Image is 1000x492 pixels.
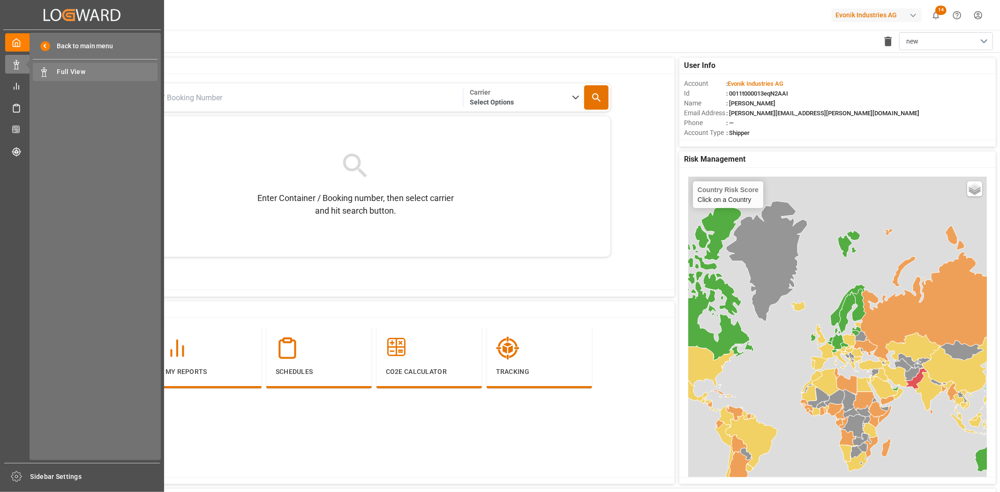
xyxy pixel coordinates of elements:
[684,89,726,98] span: Id
[832,6,925,24] button: Evonik Industries AG
[386,367,473,377] p: CO2e Calculator
[698,186,759,194] h4: Country Risk Score
[967,181,982,196] a: Layers
[276,367,362,377] p: Schedules
[728,80,783,87] span: Evonik Industries AG
[33,63,158,81] a: Full View
[5,77,159,95] a: My Reports
[726,90,788,97] span: : 0011t000013eqN2AAI
[684,108,726,118] span: Email Address
[5,142,159,160] a: Tracking
[684,79,726,89] span: Account
[584,85,609,110] button: Search
[496,367,583,377] p: Tracking
[899,32,993,50] button: open menu
[726,119,734,127] span: : —
[726,100,775,107] span: : [PERSON_NAME]
[947,5,968,26] button: Help Center
[5,33,159,52] a: My Cockpit
[470,97,570,107] span: Select Options
[30,472,160,482] span: Sidebar Settings
[684,128,726,138] span: Account Type
[684,60,715,71] span: User Info
[684,118,726,128] span: Phone
[5,98,159,117] a: Schedules
[102,86,460,109] input: Enter Container / Booking Number
[698,186,759,203] div: Click on a Country
[726,129,750,136] span: : Shipper
[684,98,726,108] span: Name
[726,80,783,87] span: :
[935,6,947,15] span: 14
[165,367,252,377] p: My Reports
[470,88,570,97] span: Carrier
[57,67,158,77] span: Full View
[906,37,918,46] span: new
[5,120,159,139] a: CO2e Calculator
[925,5,947,26] button: show 14 new notifications
[832,8,922,22] div: Evonik Industries AG
[255,192,456,217] p: Enter Container / Booking number, then select carrier and hit search button.
[726,110,919,117] span: : [PERSON_NAME][EMAIL_ADDRESS][PERSON_NAME][DOMAIN_NAME]
[684,154,745,165] span: Risk Management
[466,86,581,109] button: open menu
[50,41,113,51] span: Back to main menu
